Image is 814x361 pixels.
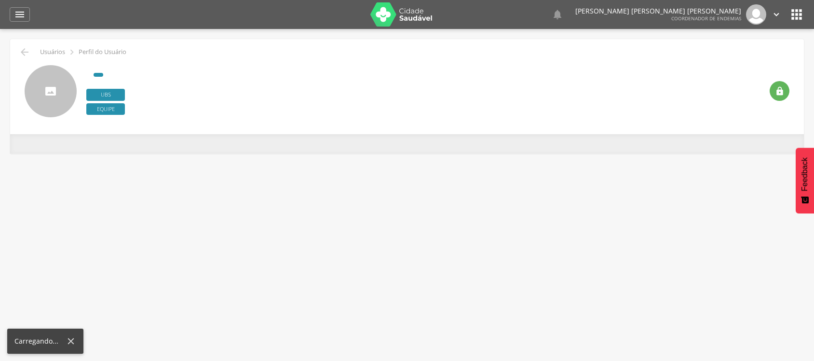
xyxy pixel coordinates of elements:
[775,86,785,96] i: 
[79,48,126,56] p: Perfil do Usuário
[671,15,741,22] span: Coordenador de Endemias
[14,336,66,346] div: Carregando...
[552,4,563,25] a: 
[67,47,77,57] i: 
[771,9,782,20] i: 
[14,9,26,20] i: 
[800,157,809,191] span: Feedback
[771,4,782,25] a: 
[86,89,125,101] span: Ubs
[796,148,814,213] button: Feedback - Mostrar pesquisa
[552,9,563,20] i: 
[10,7,30,22] a: 
[86,103,125,115] span: Equipe
[770,81,789,101] div: Resetar senha
[40,48,65,56] p: Usuários
[19,46,30,58] i: Voltar
[575,8,741,14] p: [PERSON_NAME] [PERSON_NAME] [PERSON_NAME]
[789,7,804,22] i: 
